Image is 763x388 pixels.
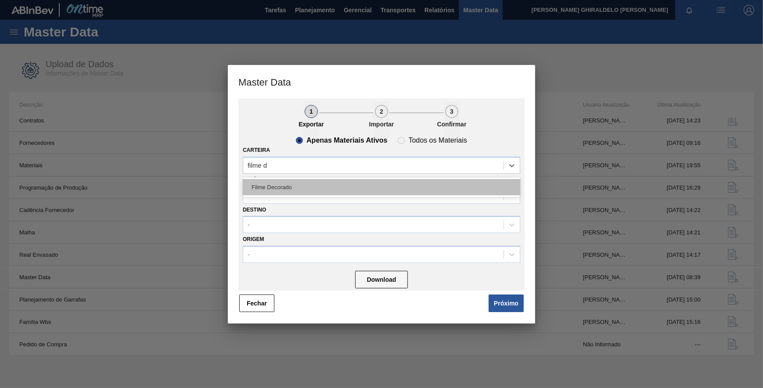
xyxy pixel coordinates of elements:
p: Exportar [289,121,333,128]
label: Carteira [243,147,270,153]
p: Confirmar [430,121,474,128]
label: Destino [243,207,266,213]
button: Fechar [239,295,274,312]
h3: Master Data [228,65,535,98]
button: 3Confirmar [444,102,460,137]
clb-radio-button: Todos os Materiais [398,137,467,144]
label: Família Rotulada [243,177,295,183]
div: Filme Decorado [243,179,520,195]
div: - [248,251,250,259]
button: Download [355,271,408,288]
button: Próximo [489,295,524,312]
div: - [248,221,250,229]
div: 2 [375,105,388,118]
label: Origem [243,236,264,242]
div: 1 [305,105,318,118]
p: Importar [360,121,403,128]
button: 2Importar [374,102,389,137]
div: 3 [445,105,458,118]
button: 1Exportar [303,102,319,137]
clb-radio-button: Apenas Materiais Ativos [296,137,387,144]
